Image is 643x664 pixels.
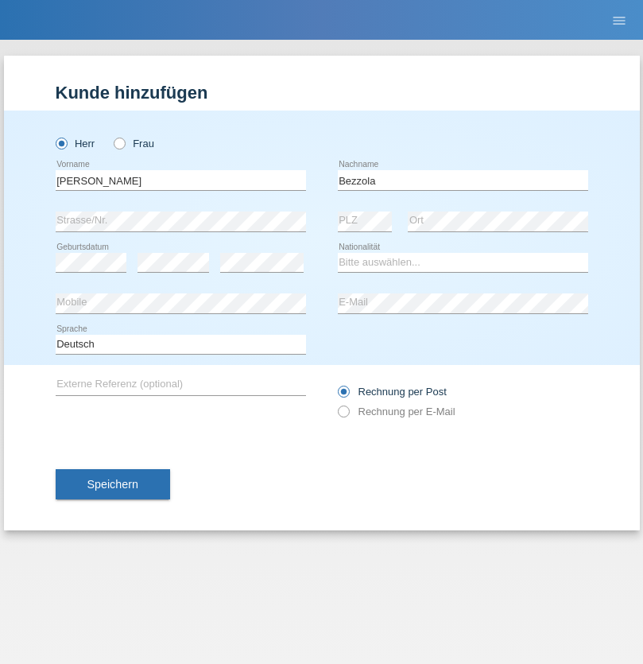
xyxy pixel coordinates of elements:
[87,478,138,491] span: Speichern
[56,469,170,499] button: Speichern
[338,386,447,398] label: Rechnung per Post
[338,406,455,417] label: Rechnung per E-Mail
[56,138,66,148] input: Herr
[56,83,588,103] h1: Kunde hinzufügen
[611,13,627,29] i: menu
[338,386,348,406] input: Rechnung per Post
[603,15,635,25] a: menu
[56,138,95,149] label: Herr
[338,406,348,425] input: Rechnung per E-Mail
[114,138,154,149] label: Frau
[114,138,124,148] input: Frau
